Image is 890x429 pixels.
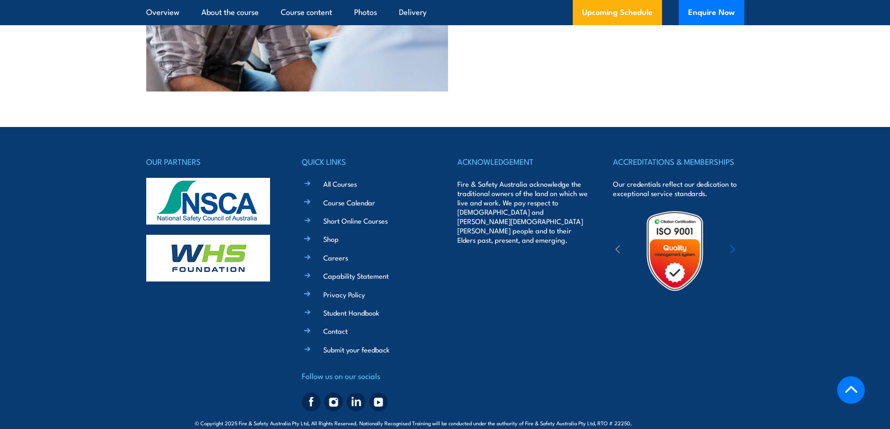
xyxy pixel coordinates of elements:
p: Our credentials reflect our dedication to exceptional service standards. [613,179,744,198]
h4: Follow us on our socials [302,369,433,382]
a: Privacy Policy [323,289,365,299]
h4: ACCREDITATIONS & MEMBERSHIPS [613,155,744,168]
p: Fire & Safety Australia acknowledge the traditional owners of the land on which we live and work.... [457,179,588,245]
a: Student Handbook [323,308,379,317]
h4: QUICK LINKS [302,155,433,168]
a: KND Digital [662,418,695,427]
a: All Courses [323,179,357,189]
a: Capability Statement [323,271,389,281]
a: Course Calendar [323,197,375,207]
img: Untitled design (19) [634,210,716,292]
span: © Copyright 2025 Fire & Safety Australia Pty Ltd, All Rights Reserved. Nationally Recognised Trai... [195,418,695,427]
img: ewpa-logo [716,235,797,267]
a: Shop [323,234,339,244]
span: Site: [643,419,695,427]
a: Short Online Courses [323,216,388,225]
img: nsca-logo-footer [146,178,270,225]
img: whs-logo-footer [146,235,270,281]
a: Contact [323,326,348,336]
a: Submit your feedback [323,345,390,354]
h4: OUR PARTNERS [146,155,277,168]
h4: ACKNOWLEDGEMENT [457,155,588,168]
a: Careers [323,253,348,262]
